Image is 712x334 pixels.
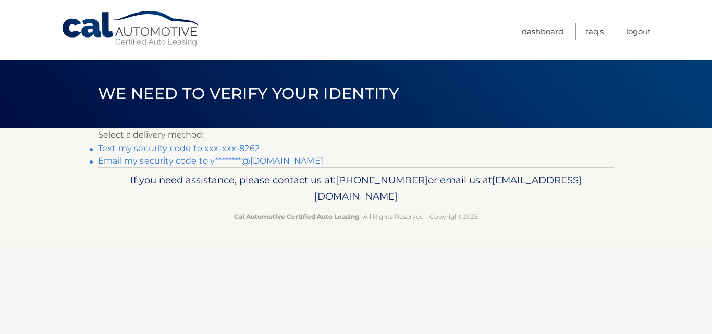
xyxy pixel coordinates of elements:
span: [PHONE_NUMBER] [336,174,428,186]
a: Text my security code to xxx-xxx-8262 [98,143,260,153]
a: Dashboard [522,23,563,40]
strong: Cal Automotive Certified Auto Leasing [234,213,359,220]
span: We need to verify your identity [98,84,399,103]
a: Email my security code to y********@[DOMAIN_NAME] [98,156,323,166]
p: If you need assistance, please contact us at: or email us at [105,172,607,205]
a: Logout [626,23,651,40]
a: FAQ's [586,23,604,40]
p: - All Rights Reserved - Copyright 2025 [105,211,607,222]
a: Cal Automotive [61,10,202,47]
p: Select a delivery method: [98,128,614,142]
